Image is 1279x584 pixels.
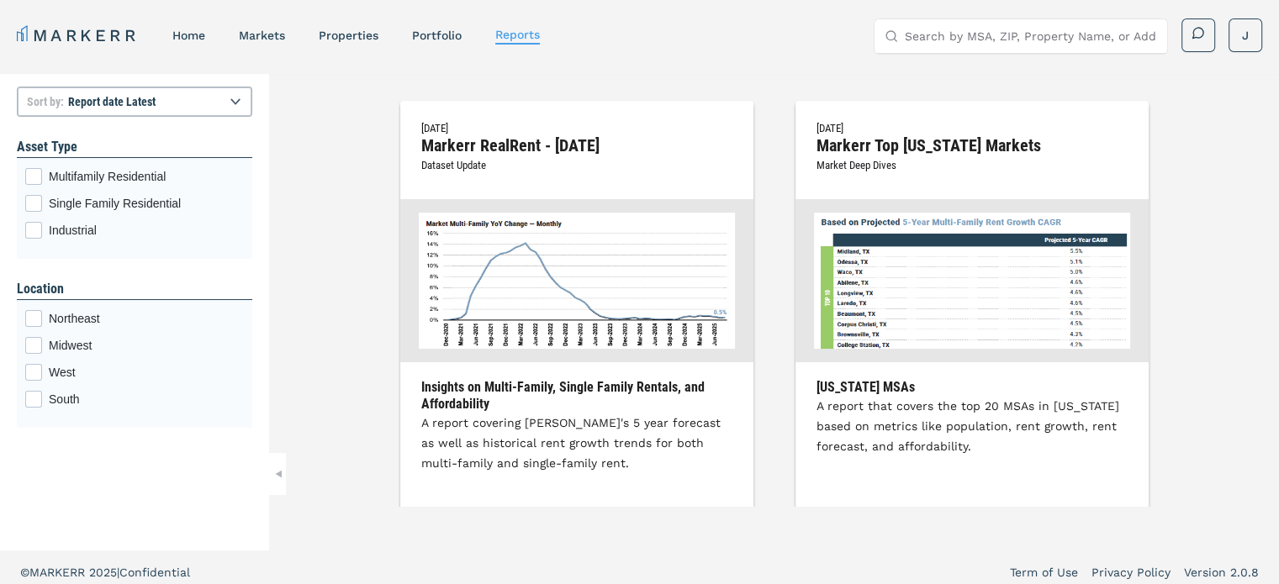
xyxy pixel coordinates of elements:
button: J [1229,18,1262,52]
span: A report covering [PERSON_NAME]'s 5 year forecast as well as historical rent growth trends for bo... [421,416,721,470]
span: Northeast [49,310,244,327]
span: MARKERR [29,566,89,579]
a: properties [319,29,378,42]
span: © [20,566,29,579]
a: Version 2.0.8 [1184,564,1259,581]
a: markets [239,29,285,42]
a: Term of Use [1010,564,1078,581]
span: Single Family Residential [49,195,244,212]
img: Markerr RealRent - August 2025 [419,213,735,349]
div: Multifamily Residential checkbox input [25,168,244,185]
span: Confidential [119,566,190,579]
span: [DATE] [817,122,843,134]
span: West [49,364,244,381]
div: Midwest checkbox input [25,337,244,354]
a: Privacy Policy [1091,564,1171,581]
div: Northeast checkbox input [25,310,244,327]
a: Portfolio [412,29,462,42]
div: Single Family Residential checkbox input [25,195,244,212]
h1: Location [17,279,252,299]
a: MARKERR [17,24,139,47]
span: 2025 | [89,566,119,579]
a: Download → [1048,502,1111,539]
input: Search by MSA, ZIP, Property Name, or Address [905,19,1157,53]
span: Multifamily Residential [49,168,244,185]
span: [DATE] [421,122,448,134]
h2: Markerr RealRent - [DATE] [421,138,732,153]
h1: Asset Type [17,137,252,157]
span: South [49,391,244,408]
h3: [US_STATE] MSAs [817,379,1128,396]
span: Dataset Update [421,159,486,171]
h2: Markerr Top [US_STATE] Markets [817,138,1128,153]
div: Industrial checkbox input [25,222,244,239]
h3: Insights on Multi-Family, Single Family Rentals, and Affordability [421,379,732,413]
a: Download → [653,502,716,539]
div: South checkbox input [25,391,244,408]
a: reports [495,28,540,41]
span: Market Deep Dives [817,159,896,171]
a: home [172,29,205,42]
img: Markerr Top Texas Markets [814,213,1130,349]
span: J [1242,27,1249,44]
span: A report that covers the top 20 MSAs in [US_STATE] based on metrics like population, rent growth,... [817,399,1119,453]
span: Industrial [49,222,244,239]
div: West checkbox input [25,364,244,381]
span: Midwest [49,337,244,354]
select: Sort by: [17,87,252,117]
